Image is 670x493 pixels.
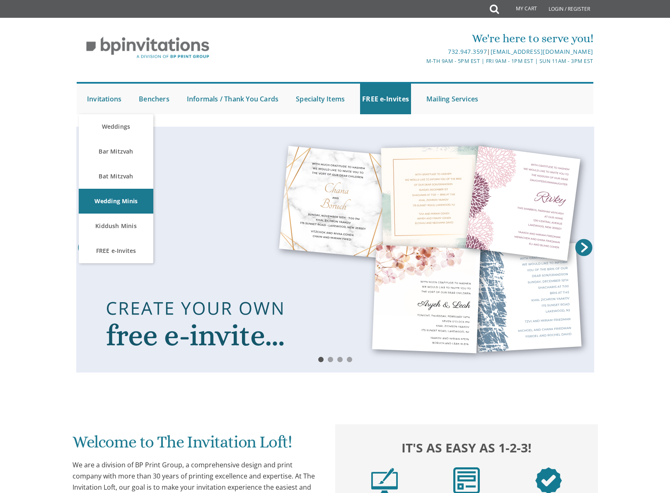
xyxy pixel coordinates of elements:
[77,31,219,65] img: BP Invitation Loft
[249,30,593,47] div: We're here to serve you!
[185,84,281,114] a: Informals / Thank You Cards
[249,57,593,65] div: M-Th 9am - 5pm EST | Fri 9am - 1pm EST | Sun 11am - 3pm EST
[79,189,153,214] a: Wedding Minis
[491,48,593,55] a: [EMAIL_ADDRESS][DOMAIN_NAME]
[79,114,153,139] a: Weddings
[360,84,411,114] a: FREE e-Invites
[343,438,590,457] h2: It's as easy as 1-2-3!
[73,433,319,457] h1: Welcome to The Invitation Loft!
[137,84,172,114] a: Benchers
[498,1,543,17] a: My Cart
[76,237,97,258] a: Prev
[79,139,153,164] a: Bar Mitzvah
[573,237,594,258] a: Next
[448,48,487,55] a: 732.947.3597
[249,47,593,57] div: |
[424,84,480,114] a: Mailing Services
[85,84,123,114] a: Invitations
[79,238,153,263] a: FREE e-Invites
[294,84,347,114] a: Specialty Items
[79,164,153,189] a: Bat Mitzvah
[79,214,153,238] a: Kiddush Minis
